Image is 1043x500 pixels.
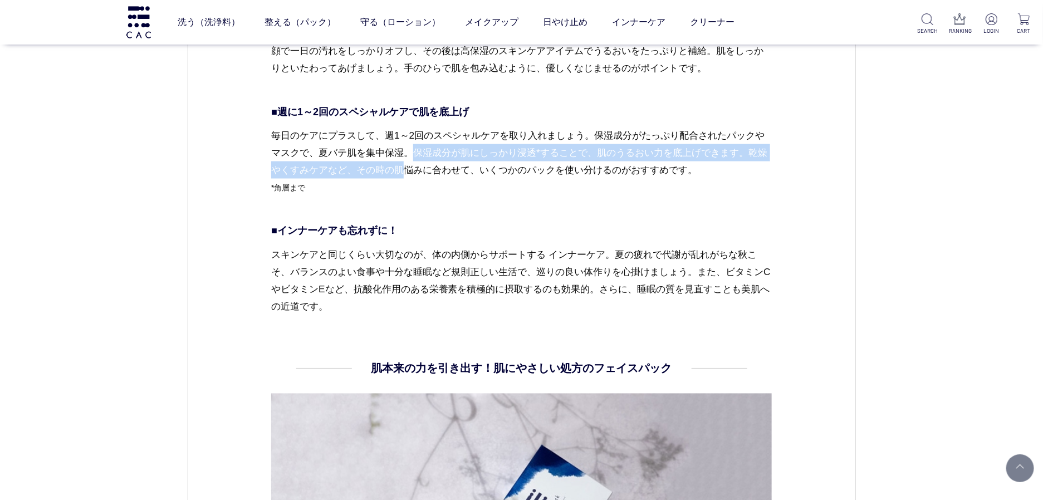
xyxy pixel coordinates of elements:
[1013,13,1034,35] a: CART
[949,13,970,35] a: RANKING
[178,7,240,38] a: 洗う（洗浄料）
[371,360,672,377] h2: 肌本来の力を引き出す！肌にやさしい処方のフェイスパック
[981,13,1002,35] a: LOGIN
[917,13,938,35] a: SEARCH
[690,7,734,38] a: クリーナー
[465,7,518,38] a: メイクアップ
[543,7,587,38] a: 日やけ止め
[265,7,336,38] a: 整える（パック）
[949,27,970,35] p: RANKING
[271,127,772,214] p: 毎日のケアにプラスして、週1～2回のスペシャルケアを取り入れましょう。保湿成分がたっぷり配合されたパックやマスクで、夏バテ肌を集中保湿。保湿成分が肌にしっかり浸透*することで、肌のうるおい力を底...
[917,27,938,35] p: SEARCH
[271,224,772,239] p: ■インナーケアも忘れずに！
[271,105,772,120] p: ■週に1～2回のスペシャルケアで肌を底上げ
[1013,27,1034,35] p: CART
[360,7,440,38] a: 守る（ローション）
[271,184,305,192] span: *角層まで
[271,247,772,316] p: スキンケアと同じくらい大切なのが、体の内側からサポートする インナーケア。夏の疲れで代謝が乱れがちな秋こそ、バランスのよい食事や十分な睡眠など規則正しい生活で、巡りの良い体作りを心掛けましょう。...
[125,6,153,38] img: logo
[981,27,1002,35] p: LOGIN
[612,7,665,38] a: インナーケア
